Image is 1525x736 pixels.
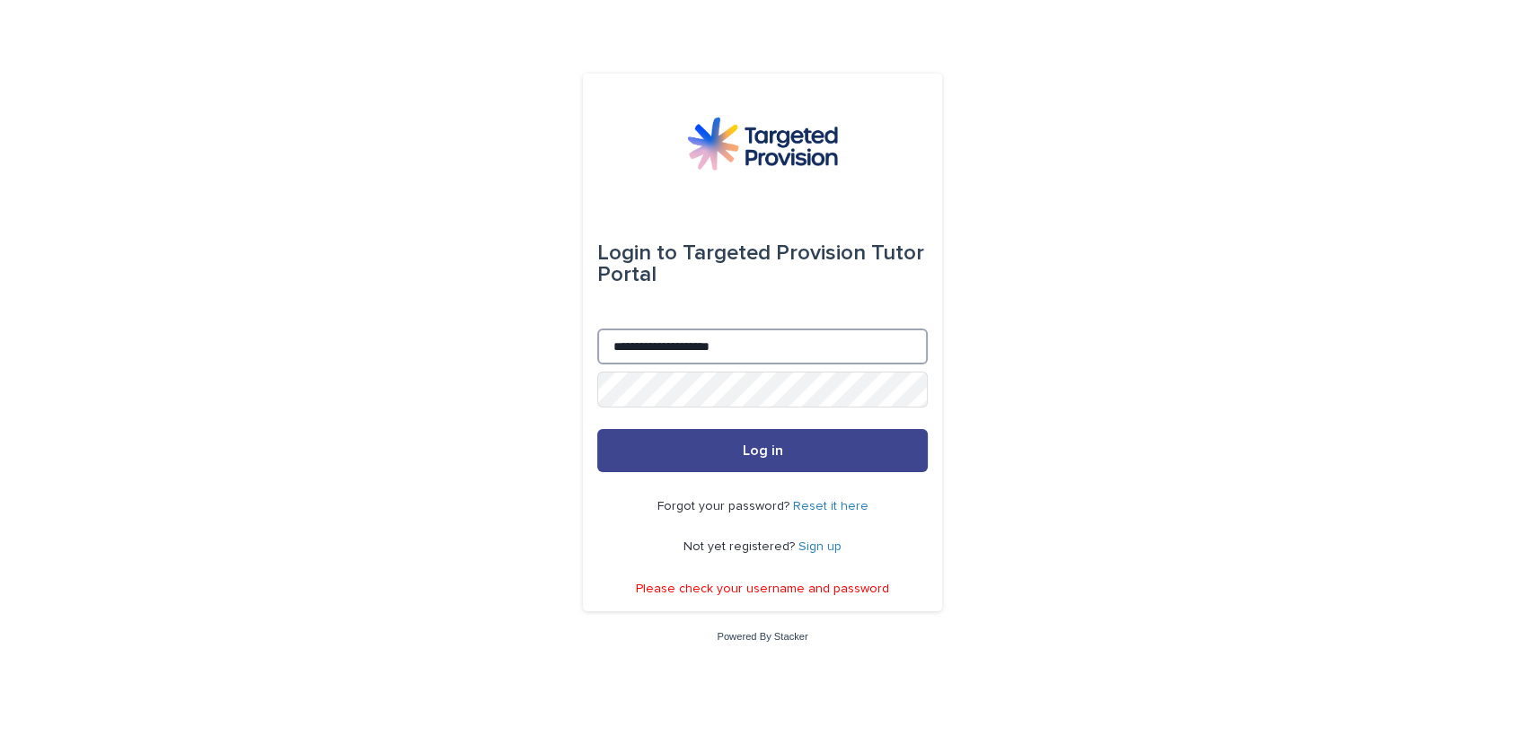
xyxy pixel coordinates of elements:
img: M5nRWzHhSzIhMunXDL62 [687,117,838,171]
span: Login to [597,242,677,264]
button: Log in [597,429,928,472]
span: Log in [743,443,783,458]
div: Targeted Provision Tutor Portal [597,228,928,300]
p: Please check your username and password [636,582,889,597]
a: Sign up [798,540,842,553]
span: Forgot your password? [657,500,793,513]
a: Powered By Stacker [717,631,807,642]
a: Reset it here [793,500,868,513]
span: Not yet registered? [683,540,798,553]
